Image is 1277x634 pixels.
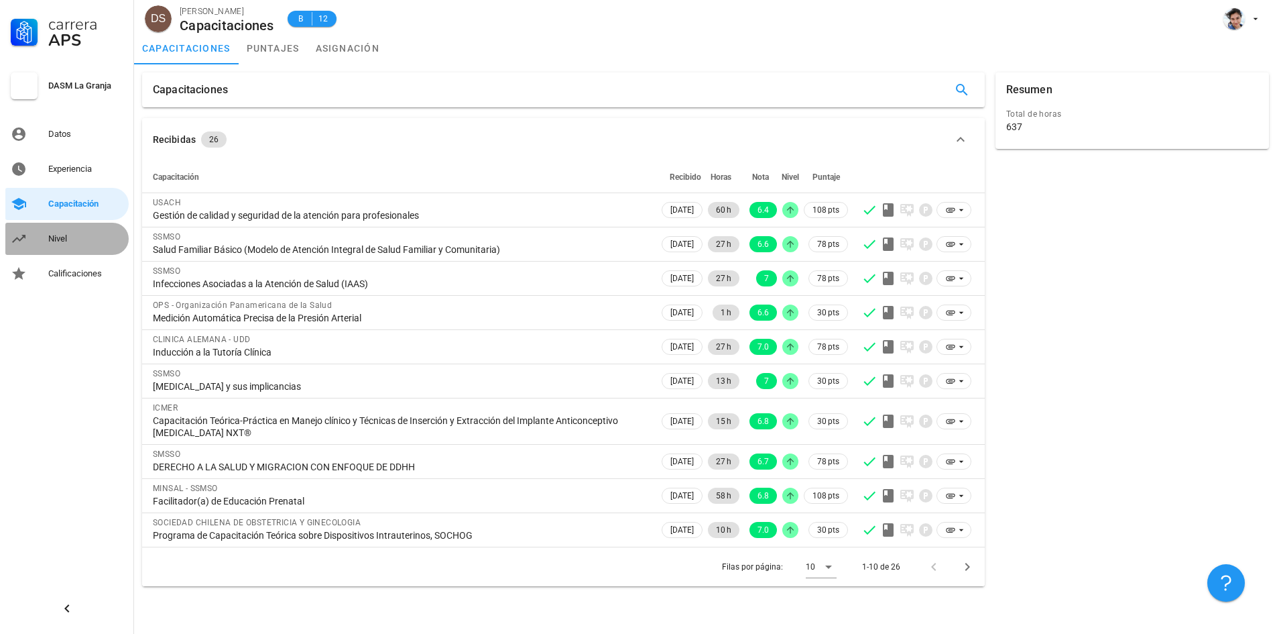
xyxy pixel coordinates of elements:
[153,301,332,310] span: OPS - Organización Panamericana de la Salud
[48,233,123,244] div: Nivel
[812,172,840,182] span: Puntaje
[151,5,166,32] span: DS
[817,374,839,388] span: 30 pts
[757,339,769,355] span: 7.0
[817,523,839,537] span: 30 pts
[670,305,694,320] span: [DATE]
[296,12,306,25] span: B
[153,369,180,378] span: SSMSO
[801,161,851,193] th: Puntaje
[764,373,769,389] span: 7
[716,373,731,389] span: 13 h
[48,32,123,48] div: APS
[670,271,694,286] span: [DATE]
[153,209,648,221] div: Gestión de calidad y seguridad de la atención para profesionales
[153,484,218,493] span: MINSAL - SSMSO
[812,489,839,503] span: 108 pts
[705,161,742,193] th: Horas
[817,455,839,468] span: 78 pts
[153,346,648,358] div: Inducción a la Tutoría Clínica
[955,555,979,579] button: Página siguiente
[722,547,837,586] div: Filas por página:
[153,415,648,439] div: Capacitación Teórica-Práctica en Manejo clínico y Técnicas de Inserción y Extracción del Implante...
[153,461,648,473] div: DERECHO A LA SALUD Y MIGRACION CON ENFOQUE DE DDHH
[711,172,731,182] span: Horas
[1006,72,1052,107] div: Resumen
[153,495,648,507] div: Facilitador(a) de Educación Prenatal
[757,522,769,538] span: 7.0
[670,454,694,469] span: [DATE]
[153,518,361,527] span: SOCIEDAD CHILENA DE OBSTETRICIA Y GINECOLOGIA
[48,199,123,209] div: Capacitación
[670,339,694,354] span: [DATE]
[721,305,731,321] span: 1 h
[153,72,228,107] div: Capacitaciones
[670,523,694,537] span: [DATE]
[757,202,769,218] span: 6.4
[1006,121,1022,133] div: 637
[670,414,694,429] span: [DATE]
[812,203,839,217] span: 108 pts
[134,32,239,64] a: capacitaciones
[5,223,129,255] a: Nivel
[862,561,900,573] div: 1-10 de 26
[153,335,250,344] span: CLINICA ALEMANA - UDD
[716,522,731,538] span: 10 h
[757,488,769,504] span: 6.8
[670,172,701,182] span: Recibido
[716,488,731,504] span: 58 h
[153,312,648,324] div: Medición Automática Precisa de la Presión Arterial
[757,454,769,470] span: 6.7
[180,18,274,33] div: Capacitaciones
[716,236,731,252] span: 27 h
[153,380,648,392] div: [MEDICAL_DATA] y sus implicancias
[180,5,274,18] div: [PERSON_NAME]
[757,236,769,252] span: 6.6
[209,131,219,148] span: 26
[806,561,815,573] div: 10
[817,415,839,428] span: 30 pts
[670,203,694,217] span: [DATE]
[817,237,839,251] span: 78 pts
[716,339,731,355] span: 27 h
[757,305,769,321] span: 6.6
[239,32,308,64] a: puntajes
[757,413,769,429] span: 6.8
[48,16,123,32] div: Carrera
[153,529,648,541] div: Programa de Capacitación Teórica sobre Dispositivos Intrauterinos, SOCHOG
[48,81,123,91] div: DASM La Granja
[817,272,839,285] span: 78 pts
[817,306,839,319] span: 30 pts
[5,188,129,220] a: Capacitación
[308,32,388,64] a: asignación
[153,232,180,242] span: SSMSO
[153,244,648,256] div: Salud Familiar Básico (Modelo de Atención Integral de Salud Familiar y Comunitaria)
[142,161,659,193] th: Capacitación
[5,258,129,290] a: Calificaciones
[142,118,985,161] button: Recibidas 26
[716,270,731,286] span: 27 h
[742,161,780,193] th: Nota
[318,12,328,25] span: 12
[752,172,769,182] span: Nota
[145,5,172,32] div: avatar
[764,270,769,286] span: 7
[780,161,801,193] th: Nivel
[153,278,648,290] div: Infecciones Asociadas a la Atención de Salud (IAAS)
[5,153,129,185] a: Experiencia
[48,129,123,140] div: Datos
[659,161,705,193] th: Recibido
[5,118,129,150] a: Datos
[716,454,731,470] span: 27 h
[806,556,837,578] div: 10Filas por página:
[782,172,799,182] span: Nivel
[153,172,199,182] span: Capacitación
[670,374,694,388] span: [DATE]
[716,413,731,429] span: 15 h
[153,450,180,459] span: SMSSO
[48,164,123,174] div: Experiencia
[153,198,181,207] span: USACH
[48,268,123,279] div: Calificaciones
[1006,107,1258,121] div: Total de horas
[1223,8,1245,30] div: avatar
